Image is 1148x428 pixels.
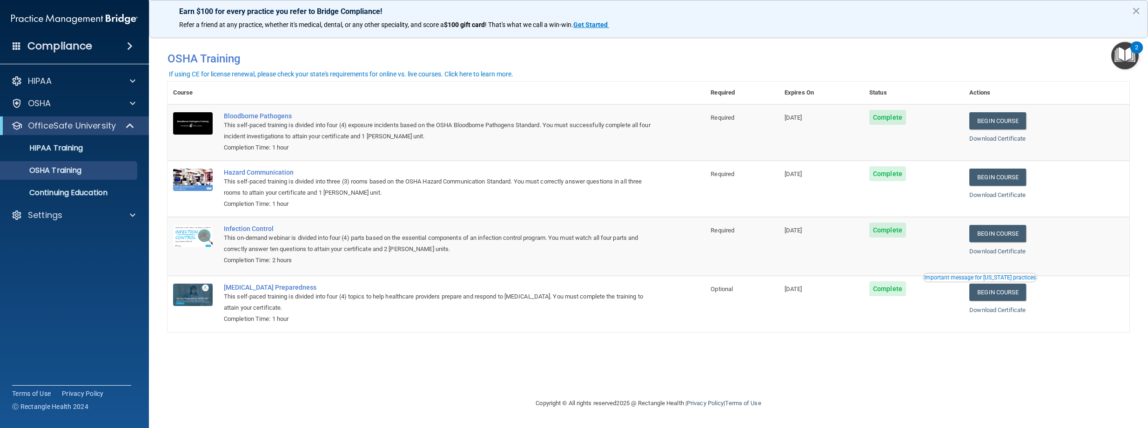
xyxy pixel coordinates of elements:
strong: Get Started [573,21,608,28]
span: [DATE] [785,114,802,121]
p: HIPAA Training [6,143,83,153]
a: Begin Course [969,225,1026,242]
a: Bloodborne Pathogens [224,112,658,120]
a: Download Certificate [969,248,1026,255]
img: PMB logo [11,10,138,28]
div: This on-demand webinar is divided into four (4) parts based on the essential components of an inf... [224,232,658,255]
span: ! That's what we call a win-win. [485,21,573,28]
a: Begin Course [969,284,1026,301]
a: Infection Control [224,225,658,232]
a: Download Certificate [969,306,1026,313]
a: Download Certificate [969,191,1026,198]
th: Required [705,82,779,104]
span: Complete [869,223,906,238]
span: Required [711,114,734,121]
a: Privacy Policy [687,400,724,407]
div: This self-paced training is divided into four (4) exposure incidents based on the OSHA Bloodborne... [224,120,658,142]
div: Important message for [US_STATE] practices [924,275,1036,280]
button: If using CE for license renewal, please check your state's requirements for online vs. live cours... [168,69,515,79]
a: OfficeSafe University [11,120,135,131]
span: Refer a friend at any practice, whether it's medical, dental, or any other speciality, and score a [179,21,444,28]
a: Settings [11,210,135,221]
p: OfficeSafe University [28,120,116,131]
p: Earn $100 for every practice you refer to Bridge Compliance! [179,7,1118,16]
a: Download Certificate [969,135,1026,142]
span: Complete [869,166,906,181]
p: Continuing Education [6,188,133,197]
h4: Compliance [27,40,92,53]
div: Completion Time: 2 hours [224,255,658,266]
a: Begin Course [969,169,1026,186]
div: This self-paced training is divided into three (3) rooms based on the OSHA Hazard Communication S... [224,176,658,198]
button: Open Resource Center, 2 new notifications [1111,42,1139,69]
a: Begin Course [969,112,1026,129]
a: Terms of Use [12,389,51,398]
span: Required [711,170,734,177]
span: Complete [869,281,906,296]
button: Read this if you are a dental practitioner in the state of CA [923,273,1037,282]
a: Get Started [573,21,609,28]
th: Status [864,82,964,104]
a: Hazard Communication [224,169,658,176]
strong: $100 gift card [444,21,485,28]
p: OSHA Training [6,166,81,175]
div: Completion Time: 1 hour [224,142,658,153]
a: Privacy Policy [62,389,104,398]
p: OSHA [28,98,51,109]
p: HIPAA [28,75,52,87]
span: Required [711,227,734,234]
a: Terms of Use [725,400,761,407]
span: [DATE] [785,285,802,292]
span: Optional [711,285,733,292]
div: This self-paced training is divided into four (4) topics to help healthcare providers prepare and... [224,291,658,313]
span: [DATE] [785,227,802,234]
span: Complete [869,110,906,125]
a: [MEDICAL_DATA] Preparedness [224,284,658,291]
div: 2 [1135,48,1138,60]
button: Close [1132,3,1141,18]
a: HIPAA [11,75,135,87]
th: Expires On [779,82,864,104]
div: Completion Time: 1 hour [224,313,658,325]
span: Ⓒ Rectangle Health 2024 [12,402,88,411]
th: Actions [964,82,1129,104]
a: OSHA [11,98,135,109]
p: Settings [28,210,62,221]
div: Completion Time: 1 hour [224,198,658,210]
h4: OSHA Training [168,52,1129,65]
span: [DATE] [785,170,802,177]
div: Copyright © All rights reserved 2025 @ Rectangle Health | | [479,388,819,418]
th: Course [168,82,218,104]
div: If using CE for license renewal, please check your state's requirements for online vs. live cours... [169,71,513,77]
